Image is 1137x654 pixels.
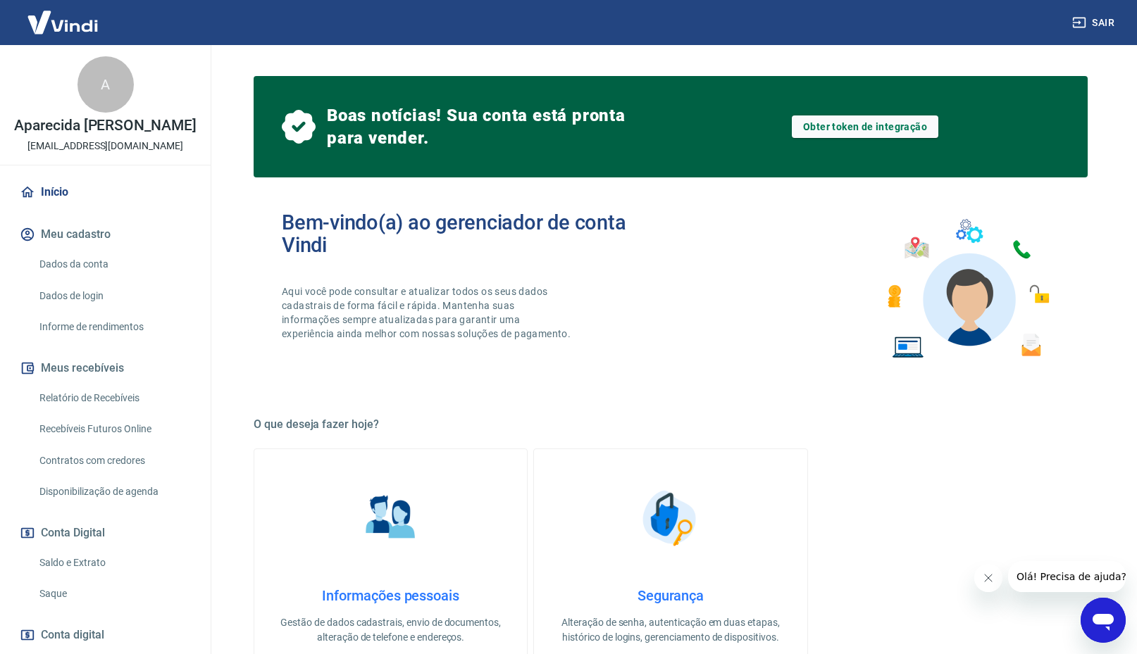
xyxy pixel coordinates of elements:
img: Vindi [17,1,108,44]
p: Alteração de senha, autenticação em duas etapas, histórico de logins, gerenciamento de dispositivos. [557,615,784,645]
iframe: Botão para abrir a janela de mensagens [1081,598,1126,643]
img: Segurança [635,483,706,553]
button: Meus recebíveis [17,353,194,384]
a: Disponibilização de agenda [34,477,194,506]
span: Boas notícias! Sua conta está pronta para vender. [327,104,631,149]
a: Dados da conta [34,250,194,279]
button: Sair [1069,10,1120,36]
a: Informe de rendimentos [34,313,194,341]
p: Aqui você pode consultar e atualizar todos os seus dados cadastrais de forma fácil e rápida. Mant... [282,284,573,341]
a: Obter token de integração [792,115,938,138]
h5: O que deseja fazer hoje? [254,417,1088,432]
a: Conta digital [17,620,194,650]
p: Aparecida [PERSON_NAME] [14,118,197,133]
span: Conta digital [41,625,104,645]
span: Olá! Precisa de ajuda? [8,10,118,21]
a: Recebíveis Futuros Online [34,415,194,444]
a: Relatório de Recebíveis [34,384,194,413]
h4: Informações pessoais [277,587,504,604]
a: Contratos com credores [34,446,194,475]
button: Meu cadastro [17,219,194,250]
p: [EMAIL_ADDRESS][DOMAIN_NAME] [27,139,183,153]
img: Informações pessoais [356,483,426,553]
h4: Segurança [557,587,784,604]
div: A [77,56,134,113]
button: Conta Digital [17,517,194,548]
a: Saldo e Extrato [34,548,194,577]
h2: Bem-vindo(a) ao gerenciador de conta Vindi [282,211,671,256]
img: Imagem de um avatar masculino com diversos icones exemplificando as funcionalidades do gerenciado... [875,211,1060,367]
a: Início [17,177,194,208]
iframe: Mensagem da empresa [1008,561,1126,592]
a: Dados de login [34,282,194,310]
iframe: Fechar mensagem [974,564,1002,592]
a: Saque [34,579,194,608]
p: Gestão de dados cadastrais, envio de documentos, alteração de telefone e endereços. [277,615,504,645]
